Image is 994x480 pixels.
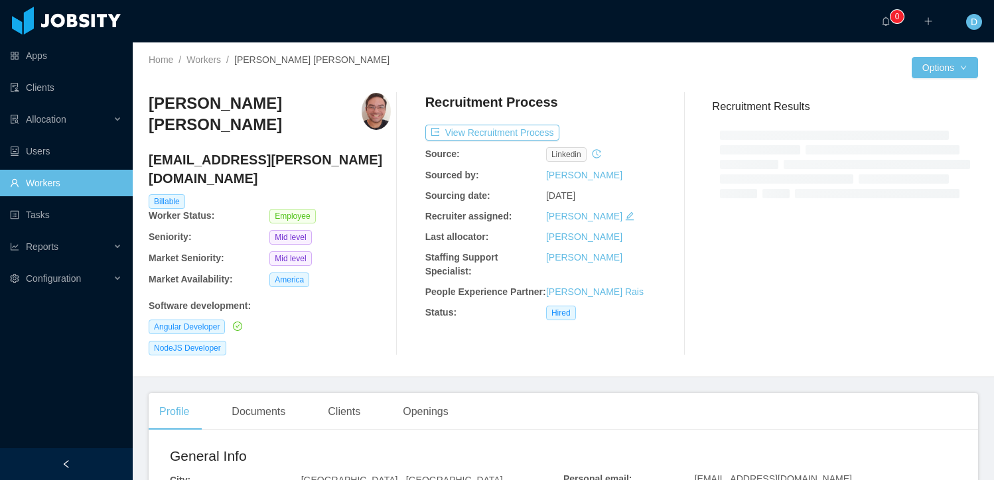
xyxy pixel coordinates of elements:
span: [PERSON_NAME] [PERSON_NAME] [234,54,390,65]
span: Hired [546,306,576,320]
span: Mid level [269,251,311,266]
a: icon: profileTasks [10,202,122,228]
a: icon: exportView Recruitment Process [425,127,559,138]
b: Software development : [149,300,251,311]
b: Last allocator: [425,231,489,242]
a: [PERSON_NAME] [546,211,622,221]
b: Seniority: [149,231,192,242]
span: D [971,14,977,30]
h3: Recruitment Results [712,98,978,115]
h3: [PERSON_NAME] [PERSON_NAME] [149,93,362,136]
span: Employee [269,209,315,223]
div: Clients [317,393,371,430]
span: Reports [26,241,58,252]
span: Angular Developer [149,320,225,334]
sup: 0 [890,10,904,23]
img: 326bc9a0-bd60-11ea-afa2-d5d8ea11a795_686d98618442f-400w.png [362,93,391,130]
h4: [EMAIL_ADDRESS][PERSON_NAME][DOMAIN_NAME] [149,150,391,188]
span: Configuration [26,273,81,284]
a: icon: userWorkers [10,170,122,196]
i: icon: edit [625,211,634,221]
span: Allocation [26,114,66,125]
b: Sourced by: [425,170,479,180]
b: Status: [425,307,457,318]
button: Optionsicon: down [912,57,978,78]
i: icon: check-circle [233,322,242,331]
i: icon: setting [10,274,19,283]
a: [PERSON_NAME] Rais [546,286,644,297]
a: Home [149,54,173,65]
a: [PERSON_NAME] [546,170,622,180]
b: Staffing Support Specialist: [425,252,498,276]
span: / [226,54,229,65]
span: Mid level [269,230,311,245]
i: icon: plus [924,17,933,26]
a: [PERSON_NAME] [546,252,622,263]
a: [PERSON_NAME] [546,231,622,242]
span: Billable [149,194,185,209]
h4: Recruitment Process [425,93,558,111]
span: America [269,272,309,287]
div: Documents [221,393,296,430]
h2: General Info [170,446,563,467]
b: People Experience Partner: [425,286,546,297]
i: icon: bell [881,17,890,26]
span: NodeJS Developer [149,341,226,355]
b: Worker Status: [149,210,214,221]
a: icon: auditClients [10,74,122,101]
a: icon: robotUsers [10,138,122,164]
a: Workers [186,54,221,65]
span: / [178,54,181,65]
span: linkedin [546,147,587,162]
a: icon: appstoreApps [10,42,122,69]
button: icon: exportView Recruitment Process [425,125,559,141]
b: Market Availability: [149,274,233,284]
div: Openings [392,393,459,430]
b: Market Seniority: [149,253,224,263]
a: icon: check-circle [230,321,242,331]
i: icon: solution [10,115,19,124]
div: Profile [149,393,200,430]
i: icon: line-chart [10,242,19,251]
i: icon: history [592,149,601,158]
b: Recruiter assigned: [425,211,512,221]
span: [DATE] [546,190,575,201]
b: Sourcing date: [425,190,490,201]
b: Source: [425,149,460,159]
